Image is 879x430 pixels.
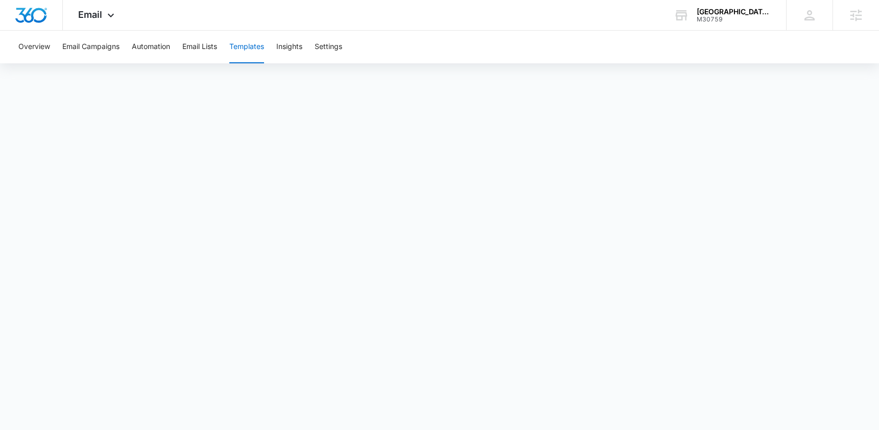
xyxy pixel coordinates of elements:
[18,31,50,63] button: Overview
[62,31,120,63] button: Email Campaigns
[697,16,771,23] div: account id
[315,31,342,63] button: Settings
[229,31,264,63] button: Templates
[276,31,302,63] button: Insights
[78,9,102,20] span: Email
[182,31,217,63] button: Email Lists
[697,8,771,16] div: account name
[132,31,170,63] button: Automation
